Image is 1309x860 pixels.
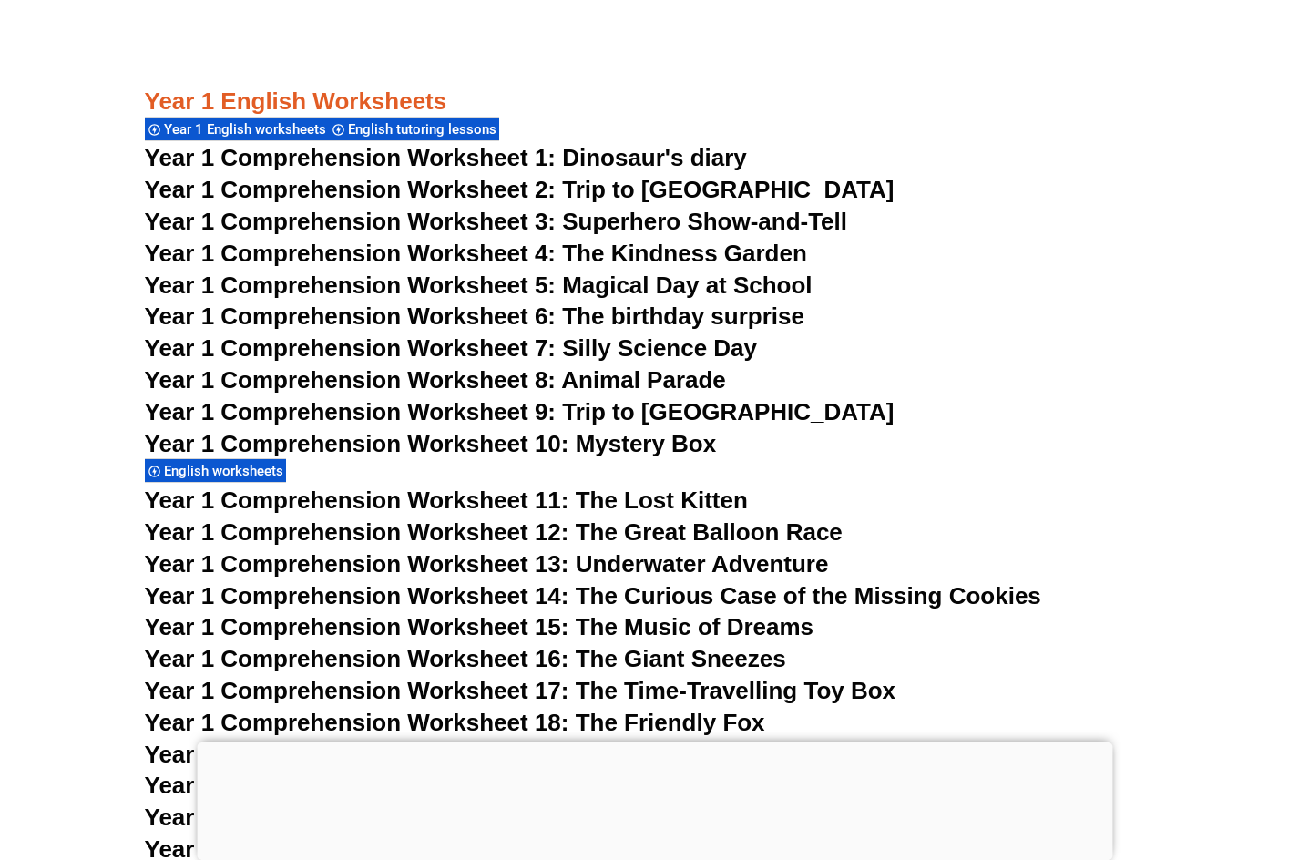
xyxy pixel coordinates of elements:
[348,121,502,138] span: English tutoring lessons
[145,772,741,799] a: Year 1 Comprehension Worksheet 20: The Champion
[145,87,1165,118] h3: Year 1 English Worksheets
[164,121,332,138] span: Year 1 English worksheets
[145,144,747,171] a: Year 1 Comprehension Worksheet 1: Dinosaur's diary
[145,240,807,267] a: Year 1 Comprehension Worksheet 4: The Kindness Garden
[145,550,829,578] a: Year 1 Comprehension Worksheet 13: Underwater Adventure
[1006,654,1309,860] iframe: Chat Widget
[145,677,896,704] a: Year 1 Comprehension Worksheet 17: The Time-Travelling Toy Box
[145,709,765,736] a: Year 1 Comprehension Worksheet 18: The Friendly Fox
[145,176,895,203] a: Year 1 Comprehension Worksheet 2: Trip to [GEOGRAPHIC_DATA]
[145,741,794,768] a: Year 1 Comprehension Worksheet 19: The Amazing Game
[145,486,748,514] a: Year 1 Comprehension Worksheet 11: The Lost Kitten
[145,582,1041,609] a: Year 1 Comprehension Worksheet 14: The Curious Case of the Missing Cookies
[197,742,1112,855] iframe: Advertisement
[145,208,848,235] a: Year 1 Comprehension Worksheet 3: Superhero Show-and-Tell
[145,271,813,299] a: Year 1 Comprehension Worksheet 5: Magical Day at School
[145,302,804,330] a: Year 1 Comprehension Worksheet 6: The birthday surprise
[145,398,895,425] a: Year 1 Comprehension Worksheet 9: Trip to [GEOGRAPHIC_DATA]
[145,518,843,546] a: Year 1 Comprehension Worksheet 12: The Great Balloon Race
[145,804,619,831] a: Year 1 Creative Writing 1: What is a story?
[145,430,717,457] a: Year 1 Comprehension Worksheet 10: Mystery Box
[145,117,329,141] div: Year 1 English worksheets
[145,645,786,672] a: Year 1 Comprehension Worksheet 16: The Giant Sneezes
[329,117,499,141] div: English tutoring lessons
[145,334,758,362] a: Year 1 Comprehension Worksheet 7: Silly Science Day
[145,458,286,483] div: English worksheets
[145,613,814,640] a: Year 1 Comprehension Worksheet 15: The Music of Dreams
[164,463,289,479] span: English worksheets
[145,366,726,394] a: Year 1 Comprehension Worksheet 8: Animal Parade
